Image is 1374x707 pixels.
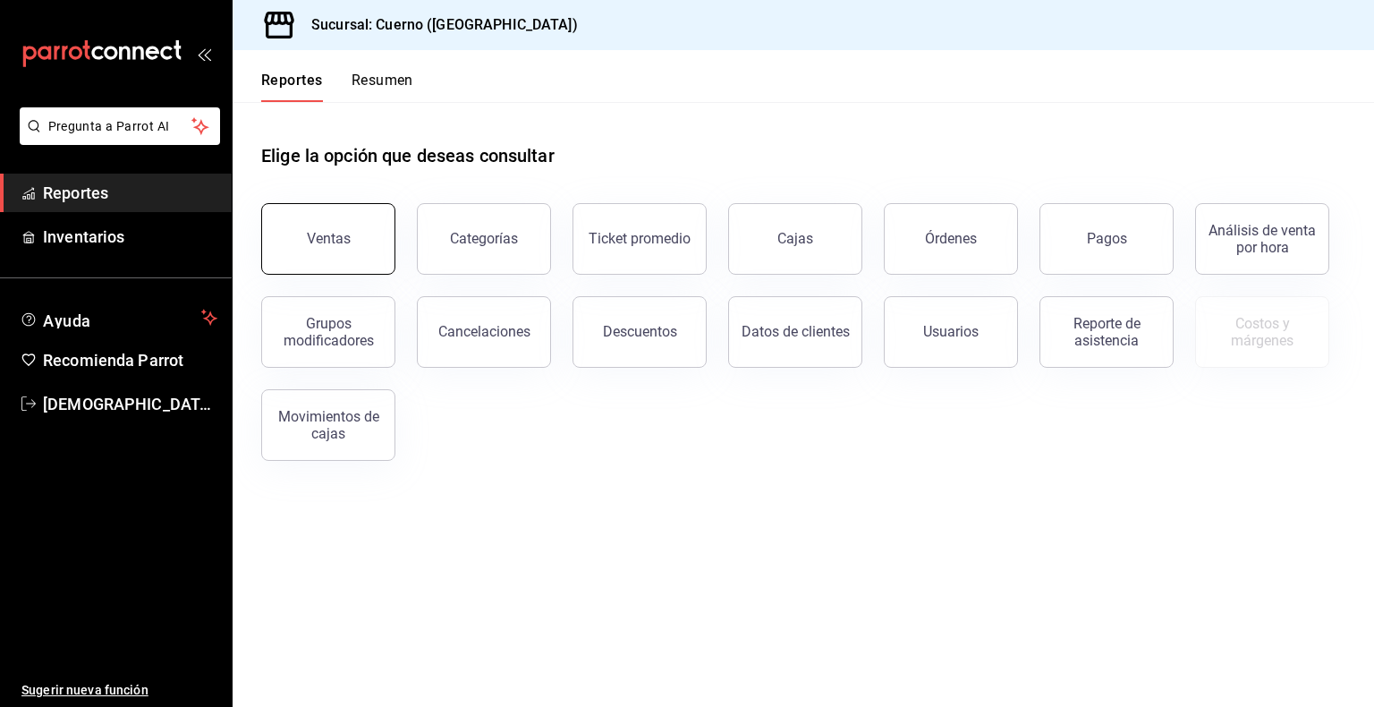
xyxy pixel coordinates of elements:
button: Contrata inventarios para ver este reporte [1195,296,1329,368]
div: Categorías [450,230,518,247]
button: Análisis de venta por hora [1195,203,1329,275]
a: Cajas [728,203,862,275]
button: Grupos modificadores [261,296,395,368]
button: Cancelaciones [417,296,551,368]
button: Resumen [352,72,413,102]
div: Pagos [1087,230,1127,247]
span: Recomienda Parrot [43,348,217,372]
div: Movimientos de cajas [273,408,384,442]
div: Órdenes [925,230,977,247]
button: Reporte de asistencia [1039,296,1174,368]
a: Pregunta a Parrot AI [13,130,220,149]
div: Costos y márgenes [1207,315,1318,349]
div: Análisis de venta por hora [1207,222,1318,256]
button: Pagos [1039,203,1174,275]
span: Reportes [43,181,217,205]
button: Descuentos [572,296,707,368]
span: Pregunta a Parrot AI [48,117,192,136]
div: Grupos modificadores [273,315,384,349]
button: open_drawer_menu [197,47,211,61]
span: [DEMOGRAPHIC_DATA][PERSON_NAME] [43,392,217,416]
span: Sugerir nueva función [21,681,217,700]
button: Ventas [261,203,395,275]
div: Ventas [307,230,351,247]
div: Datos de clientes [742,323,850,340]
button: Pregunta a Parrot AI [20,107,220,145]
button: Órdenes [884,203,1018,275]
div: Ticket promedio [589,230,691,247]
div: Reporte de asistencia [1051,315,1162,349]
button: Movimientos de cajas [261,389,395,461]
div: navigation tabs [261,72,413,102]
button: Ticket promedio [572,203,707,275]
h3: Sucursal: Cuerno ([GEOGRAPHIC_DATA]) [297,14,578,36]
div: Cajas [777,228,814,250]
div: Usuarios [923,323,979,340]
div: Cancelaciones [438,323,530,340]
span: Inventarios [43,225,217,249]
button: Categorías [417,203,551,275]
button: Reportes [261,72,323,102]
span: Ayuda [43,307,194,328]
button: Datos de clientes [728,296,862,368]
button: Usuarios [884,296,1018,368]
h1: Elige la opción que deseas consultar [261,142,555,169]
div: Descuentos [603,323,677,340]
